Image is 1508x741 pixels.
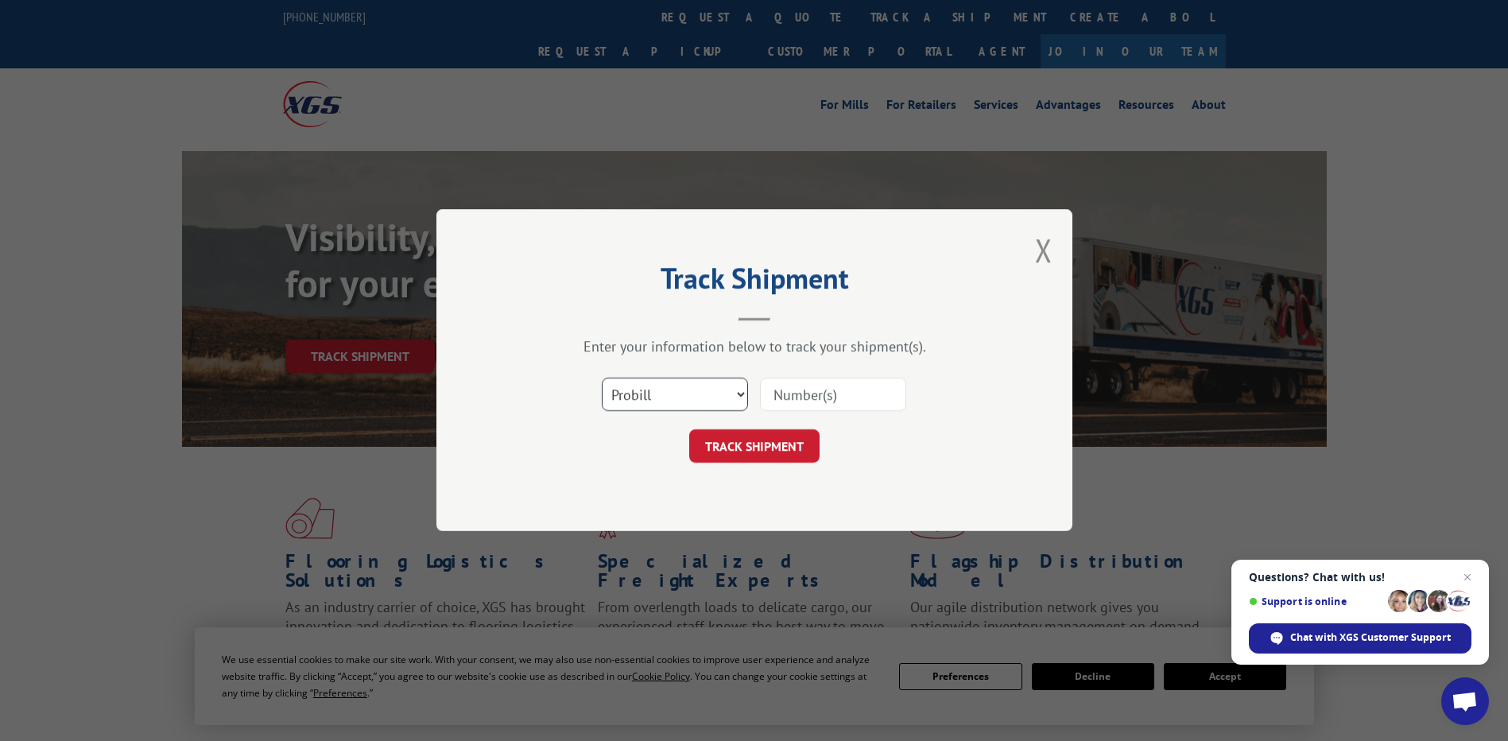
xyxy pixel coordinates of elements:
[760,378,906,412] input: Number(s)
[1249,596,1382,607] span: Support is online
[516,338,993,356] div: Enter your information below to track your shipment(s).
[689,430,820,464] button: TRACK SHIPMENT
[1249,623,1471,654] div: Chat with XGS Customer Support
[1249,571,1471,584] span: Questions? Chat with us!
[516,267,993,297] h2: Track Shipment
[1458,568,1477,587] span: Close chat
[1290,630,1451,645] span: Chat with XGS Customer Support
[1035,229,1052,271] button: Close modal
[1441,677,1489,725] div: Open chat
